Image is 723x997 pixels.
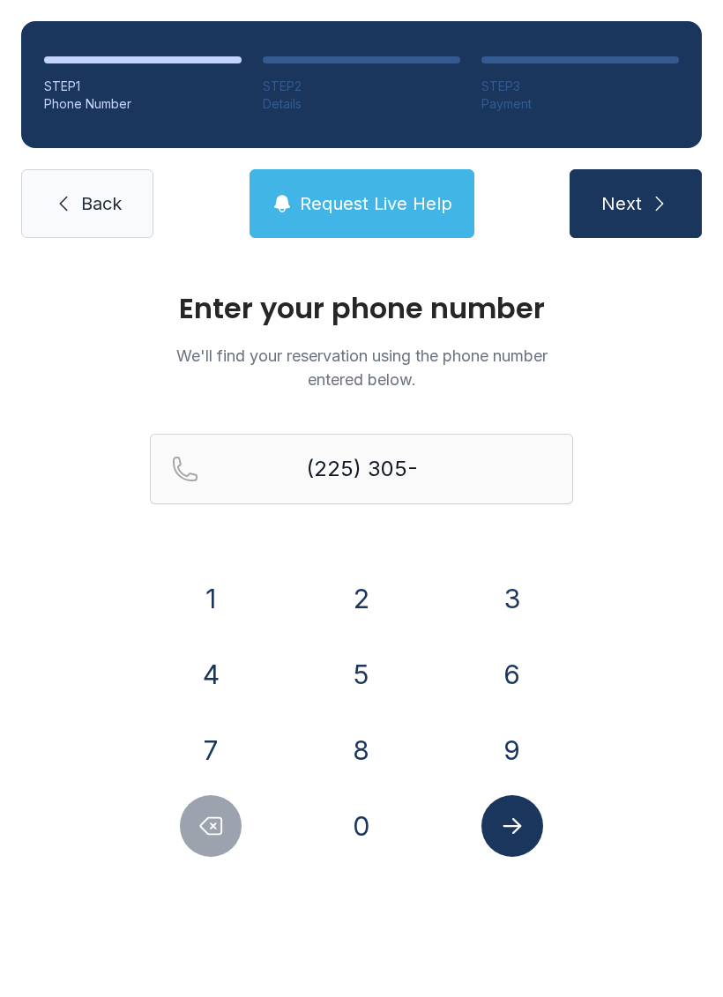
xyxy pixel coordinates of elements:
div: STEP 1 [44,78,242,95]
button: 5 [331,644,392,705]
button: Delete number [180,795,242,857]
h1: Enter your phone number [150,294,573,323]
button: 3 [481,568,543,629]
button: 1 [180,568,242,629]
button: 6 [481,644,543,705]
button: 4 [180,644,242,705]
span: Back [81,191,122,216]
button: 0 [331,795,392,857]
button: 2 [331,568,392,629]
button: 9 [481,719,543,781]
div: Details [263,95,460,113]
input: Reservation phone number [150,434,573,504]
button: Submit lookup form [481,795,543,857]
button: 7 [180,719,242,781]
div: STEP 2 [263,78,460,95]
div: Phone Number [44,95,242,113]
span: Request Live Help [300,191,452,216]
p: We'll find your reservation using the phone number entered below. [150,344,573,391]
div: STEP 3 [481,78,679,95]
span: Next [601,191,642,216]
div: Payment [481,95,679,113]
button: 8 [331,719,392,781]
